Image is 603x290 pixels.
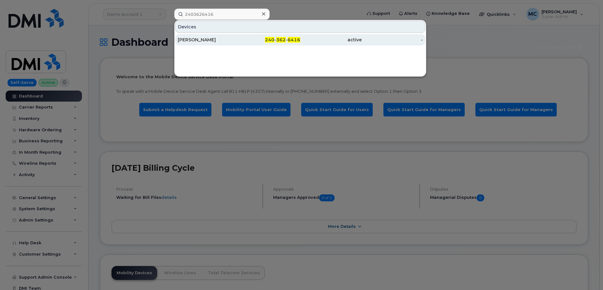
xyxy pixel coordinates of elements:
[239,37,301,43] div: - -
[300,37,362,43] div: active
[175,21,425,33] div: Devices
[175,34,425,45] a: [PERSON_NAME]240-362-6416active-
[276,37,286,43] span: 362
[265,37,274,43] span: 240
[288,37,300,43] span: 6416
[178,37,239,43] div: [PERSON_NAME]
[362,37,423,43] div: -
